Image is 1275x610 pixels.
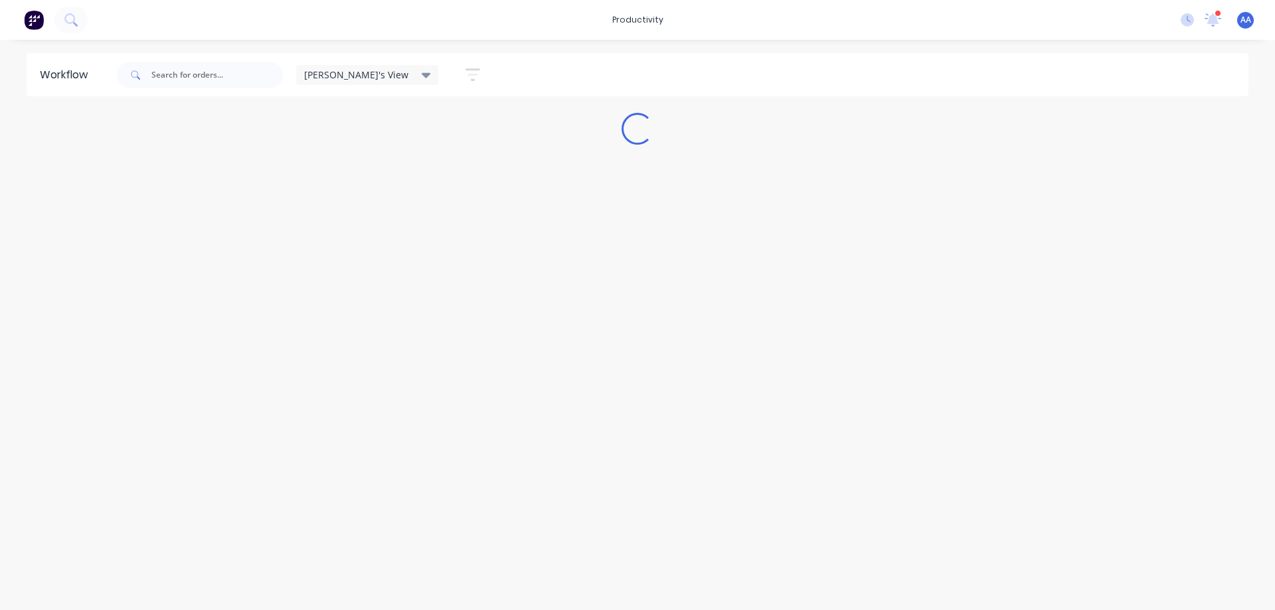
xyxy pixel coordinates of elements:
span: [PERSON_NAME]'s View [304,68,408,82]
span: AA [1240,14,1251,26]
div: productivity [606,10,670,30]
div: Workflow [40,67,94,83]
input: Search for orders... [151,62,283,88]
img: Factory [24,10,44,30]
